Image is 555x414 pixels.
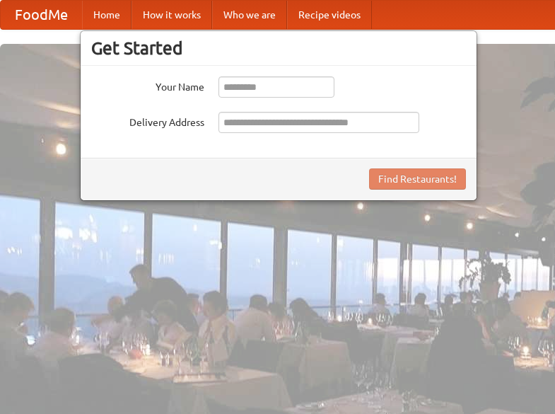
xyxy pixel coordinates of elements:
[369,168,466,190] button: Find Restaurants!
[287,1,372,29] a: Recipe videos
[82,1,132,29] a: Home
[212,1,287,29] a: Who we are
[91,38,466,59] h3: Get Started
[132,1,212,29] a: How it works
[91,76,204,94] label: Your Name
[1,1,82,29] a: FoodMe
[91,112,204,130] label: Delivery Address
